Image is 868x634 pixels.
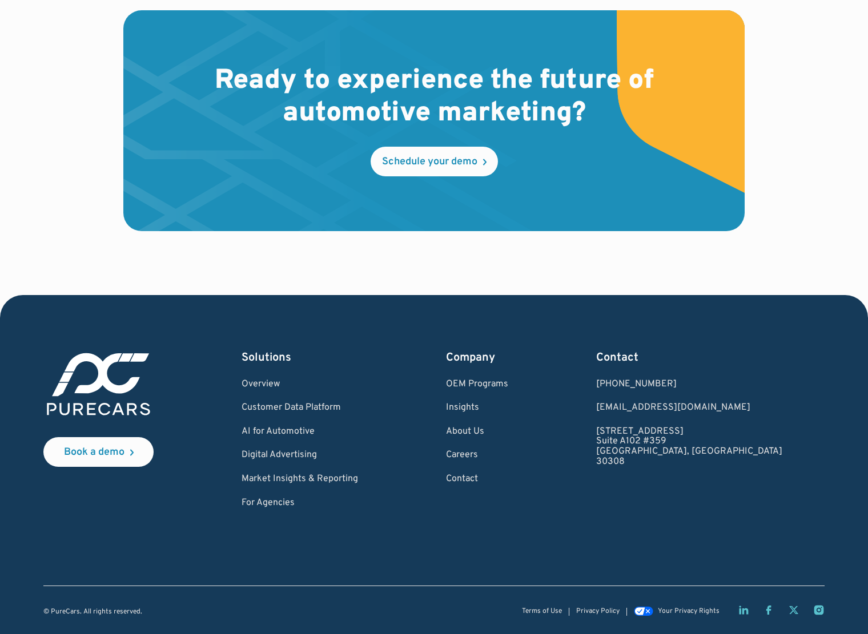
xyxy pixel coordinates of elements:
[446,474,508,484] a: Contact
[788,604,799,616] a: Twitter X page
[738,604,749,616] a: LinkedIn page
[371,147,498,176] a: Schedule your demo
[242,379,358,390] a: Overview
[576,608,620,615] a: Privacy Policy
[242,350,358,366] div: Solutions
[596,403,782,413] a: Email us
[242,474,358,484] a: Market Insights & Reporting
[64,447,124,458] div: Book a demo
[242,498,358,508] a: For Agencies
[446,350,508,366] div: Company
[43,437,154,467] a: Book a demo
[634,608,720,616] a: Your Privacy Rights
[43,350,154,419] img: purecars logo
[522,608,562,615] a: Terms of Use
[596,427,782,467] a: [STREET_ADDRESS]Suite A102 #359[GEOGRAPHIC_DATA], [GEOGRAPHIC_DATA]30308
[242,403,358,413] a: Customer Data Platform
[242,450,358,461] a: Digital Advertising
[43,608,142,616] div: © PureCars. All rights reserved.
[196,65,672,131] h2: Ready to experience the future of automotive marketing?
[446,450,508,461] a: Careers
[446,403,508,413] a: Insights
[446,379,508,390] a: OEM Programs
[242,427,358,437] a: AI for Automotive
[596,350,782,366] div: Contact
[382,157,477,167] div: Schedule your demo
[763,604,774,616] a: Facebook page
[446,427,508,437] a: About Us
[813,604,825,616] a: Instagram page
[596,379,782,390] div: [PHONE_NUMBER]
[658,608,720,615] div: Your Privacy Rights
